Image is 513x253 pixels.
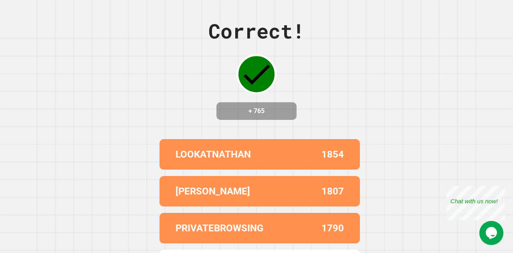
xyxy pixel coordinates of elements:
[321,147,344,162] p: 1854
[321,221,344,235] p: 1790
[321,184,344,198] p: 1807
[224,106,289,116] h4: + 765
[176,184,250,198] p: [PERSON_NAME]
[176,147,251,162] p: LOOKATNATHAN
[176,221,263,235] p: PRIVATEBROWSING
[479,221,505,245] iframe: chat widget
[446,186,505,220] iframe: chat widget
[208,16,305,46] div: Correct!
